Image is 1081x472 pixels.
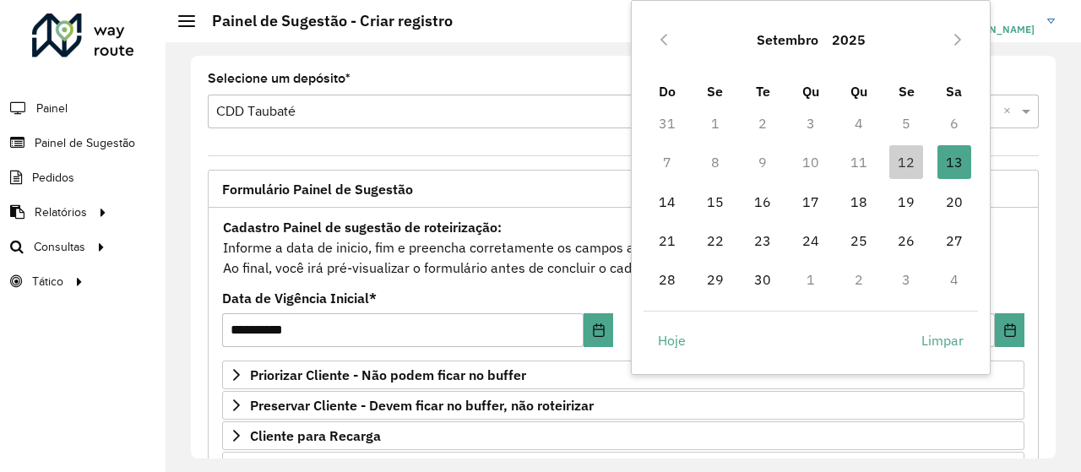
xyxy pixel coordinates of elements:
[946,83,962,100] span: Sa
[691,104,739,143] td: 1
[931,143,979,182] td: 13
[739,143,787,182] td: 9
[931,104,979,143] td: 6
[250,368,526,382] span: Priorizar Cliente - Não podem ficar no buffer
[584,313,613,347] button: Choose Date
[787,221,835,260] td: 24
[222,361,1024,389] a: Priorizar Cliente - Não podem ficar no buffer
[842,185,876,219] span: 18
[834,143,883,182] td: 11
[802,83,819,100] span: Qu
[746,224,780,258] span: 23
[746,263,780,296] span: 30
[739,104,787,143] td: 2
[32,273,63,290] span: Tático
[750,19,825,60] button: Choose Month
[659,83,676,100] span: Do
[222,216,1024,279] div: Informe a data de inicio, fim e preencha corretamente os campos abaixo. Ao final, você irá pré-vi...
[883,104,931,143] td: 5
[707,83,723,100] span: Se
[794,224,828,258] span: 24
[644,323,700,357] button: Hoje
[644,143,692,182] td: 7
[889,185,923,219] span: 19
[650,185,684,219] span: 14
[691,143,739,182] td: 8
[937,145,971,179] span: 13
[650,263,684,296] span: 28
[931,221,979,260] td: 27
[691,182,739,221] td: 15
[850,83,867,100] span: Qu
[834,260,883,299] td: 2
[222,421,1024,450] a: Cliente para Recarga
[222,391,1024,420] a: Preservar Cliente - Devem ficar no buffer, não roteirizar
[250,429,381,442] span: Cliente para Recarga
[883,221,931,260] td: 26
[36,100,68,117] span: Painel
[658,330,686,350] span: Hoje
[35,203,87,221] span: Relatórios
[842,224,876,258] span: 25
[794,185,828,219] span: 17
[644,182,692,221] td: 14
[698,224,732,258] span: 22
[937,185,971,219] span: 20
[691,221,739,260] td: 22
[883,182,931,221] td: 19
[644,104,692,143] td: 31
[222,288,377,308] label: Data de Vigência Inicial
[644,221,692,260] td: 21
[834,221,883,260] td: 25
[698,185,732,219] span: 15
[739,260,787,299] td: 30
[787,182,835,221] td: 17
[739,221,787,260] td: 23
[787,260,835,299] td: 1
[32,169,74,187] span: Pedidos
[208,68,350,89] label: Selecione um depósito
[883,143,931,182] td: 12
[787,143,835,182] td: 10
[34,238,85,256] span: Consultas
[787,104,835,143] td: 3
[222,182,413,196] span: Formulário Painel de Sugestão
[746,185,780,219] span: 16
[250,399,594,412] span: Preservar Cliente - Devem ficar no buffer, não roteirizar
[35,134,135,152] span: Painel de Sugestão
[1003,101,1018,122] span: Clear all
[931,260,979,299] td: 4
[698,263,732,296] span: 29
[889,224,923,258] span: 26
[883,260,931,299] td: 3
[644,260,692,299] td: 28
[691,260,739,299] td: 29
[223,219,502,236] strong: Cadastro Painel de sugestão de roteirização:
[889,145,923,179] span: 12
[937,224,971,258] span: 27
[195,12,453,30] h2: Painel de Sugestão - Criar registro
[907,323,978,357] button: Limpar
[921,330,964,350] span: Limpar
[931,182,979,221] td: 20
[834,182,883,221] td: 18
[739,182,787,221] td: 16
[650,26,677,53] button: Previous Month
[899,83,915,100] span: Se
[825,19,872,60] button: Choose Year
[834,104,883,143] td: 4
[995,313,1024,347] button: Choose Date
[944,26,971,53] button: Next Month
[650,224,684,258] span: 21
[756,83,770,100] span: Te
